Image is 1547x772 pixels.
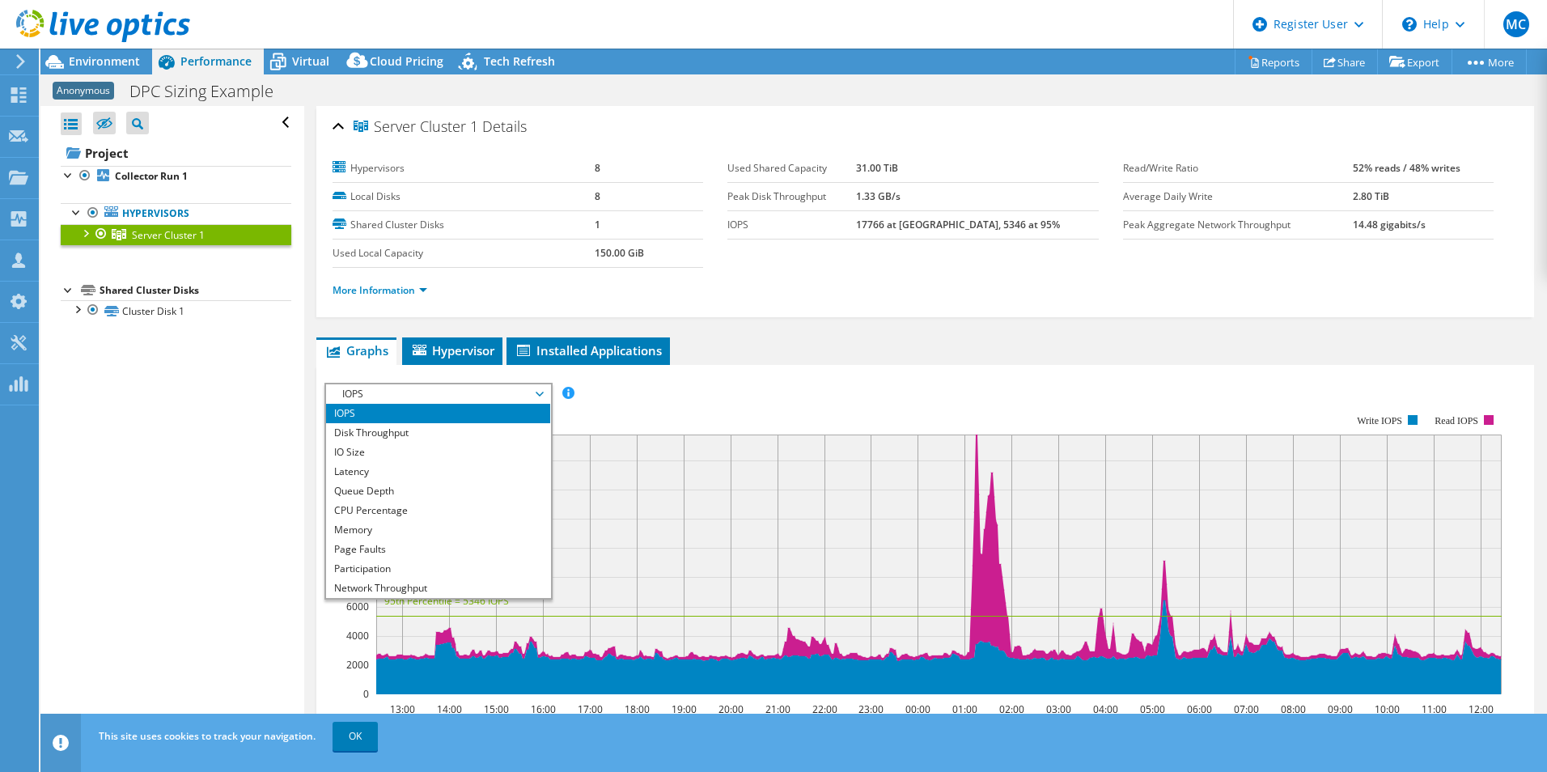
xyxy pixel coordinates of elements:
text: Write IOPS [1357,415,1402,426]
span: Server Cluster 1 [354,119,478,135]
a: Hypervisors [61,203,291,224]
b: 14.48 gigabits/s [1353,218,1426,231]
text: Read IOPS [1435,415,1478,426]
text: 08:00 [1280,702,1305,716]
span: Server Cluster 1 [132,228,205,242]
span: This site uses cookies to track your navigation. [99,729,316,743]
text: 13:00 [389,702,414,716]
text: 10:00 [1374,702,1399,716]
b: 52% reads / 48% writes [1353,161,1460,175]
text: 15:00 [483,702,508,716]
li: Disk Throughput [326,423,550,443]
label: IOPS [727,217,855,233]
li: Latency [326,462,550,481]
text: 95th Percentile = 5346 IOPS [384,594,509,608]
text: 17:00 [577,702,602,716]
a: Export [1377,49,1452,74]
label: Used Shared Capacity [727,160,855,176]
b: 1.33 GB/s [856,189,901,203]
li: Network Throughput [326,579,550,598]
text: 07:00 [1233,702,1258,716]
b: 8 [595,189,600,203]
a: Server Cluster 1 [61,224,291,245]
text: 22:00 [812,702,837,716]
text: 04:00 [1092,702,1117,716]
text: 05:00 [1139,702,1164,716]
b: 2.80 TiB [1353,189,1389,203]
label: Peak Disk Throughput [727,189,855,205]
span: Details [482,117,527,136]
b: 1 [595,218,600,231]
text: 14:00 [436,702,461,716]
a: More Information [333,283,427,297]
text: 0 [363,687,369,701]
a: More [1452,49,1527,74]
div: Shared Cluster Disks [100,281,291,300]
text: 2000 [346,658,369,672]
text: 03:00 [1045,702,1070,716]
text: 4000 [346,629,369,643]
a: Cluster Disk 1 [61,300,291,321]
span: Environment [69,53,140,69]
text: 09:00 [1327,702,1352,716]
text: 06:00 [1186,702,1211,716]
span: Virtual [292,53,329,69]
b: 8 [595,161,600,175]
h1: DPC Sizing Example [122,83,299,100]
label: Read/Write Ratio [1123,160,1353,176]
b: Collector Run 1 [115,169,188,183]
span: Graphs [324,342,388,358]
span: Performance [180,53,252,69]
text: 16:00 [530,702,555,716]
span: IOPS [334,384,542,404]
text: 20:00 [718,702,743,716]
label: Used Local Capacity [333,245,595,261]
li: CPU Percentage [326,501,550,520]
text: 18:00 [624,702,649,716]
li: Memory [326,520,550,540]
text: 12:00 [1468,702,1493,716]
label: Average Daily Write [1123,189,1353,205]
span: Cloud Pricing [370,53,443,69]
li: Page Faults [326,540,550,559]
li: Participation [326,559,550,579]
text: 21:00 [765,702,790,716]
label: Shared Cluster Disks [333,217,595,233]
text: 01:00 [952,702,977,716]
span: Tech Refresh [484,53,555,69]
a: Share [1312,49,1378,74]
li: Queue Depth [326,481,550,501]
label: Local Disks [333,189,595,205]
span: Hypervisor [410,342,494,358]
a: Collector Run 1 [61,166,291,187]
span: Installed Applications [515,342,662,358]
li: IOPS [326,404,550,423]
text: 19:00 [671,702,696,716]
span: Anonymous [53,82,114,100]
text: 02:00 [998,702,1024,716]
a: OK [333,722,378,751]
text: 00:00 [905,702,930,716]
b: 150.00 GiB [595,246,644,260]
label: Hypervisors [333,160,595,176]
span: MC [1503,11,1529,37]
a: Project [61,140,291,166]
svg: \n [1402,17,1417,32]
text: 6000 [346,600,369,613]
b: 17766 at [GEOGRAPHIC_DATA], 5346 at 95% [856,218,1060,231]
li: IO Size [326,443,550,462]
text: 11:00 [1421,702,1446,716]
text: 23:00 [858,702,883,716]
b: 31.00 TiB [856,161,898,175]
label: Peak Aggregate Network Throughput [1123,217,1353,233]
a: Reports [1235,49,1312,74]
